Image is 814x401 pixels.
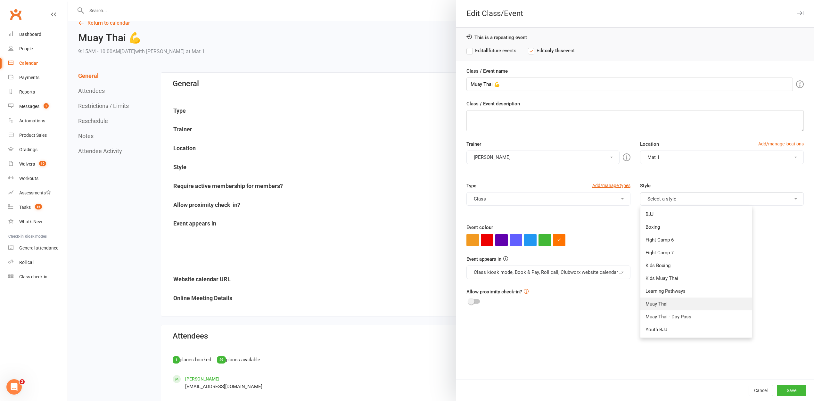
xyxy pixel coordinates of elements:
span: Mat 1 [647,154,660,160]
div: Gradings [19,147,37,152]
a: Automations [8,114,68,128]
a: Muay Thai [640,298,752,310]
a: Reports [8,85,68,99]
a: Kids Boxing [640,259,752,272]
div: Assessments [19,190,51,195]
div: Waivers [19,161,35,167]
a: Gradings [8,143,68,157]
a: What's New [8,215,68,229]
button: Cancel [749,385,773,396]
div: Edit Class/Event [456,9,814,18]
div: Calendar [19,61,38,66]
div: Reports [19,89,35,94]
button: Save [777,385,806,396]
input: Enter event name [466,78,793,91]
div: Class check-in [19,274,47,279]
a: Muay Thai - Day Pass [640,310,752,323]
strong: all [483,48,489,53]
a: Payments [8,70,68,85]
a: BJJ [640,208,752,221]
div: Messages [19,104,39,109]
span: 2 [20,379,25,384]
a: Dashboard [8,27,68,42]
span: 16 [35,204,42,209]
span: 10 [39,161,46,166]
div: Roll call [19,260,34,265]
a: General attendance kiosk mode [8,241,68,255]
button: Select a style [640,192,804,206]
button: Class [466,192,630,206]
div: Workouts [19,176,38,181]
a: Messages 1 [8,99,68,114]
a: Clubworx [8,6,24,22]
a: Calendar [8,56,68,70]
a: Boxing [640,221,752,233]
label: Style [640,182,651,190]
div: Payments [19,75,39,80]
strong: only this [545,48,563,53]
a: Youth BJJ [640,323,752,336]
label: Edit future events [466,47,516,54]
div: General attendance [19,245,58,250]
a: Fight Camp 6 [640,233,752,246]
button: Class kiosk mode, Book & Pay, Roll call, Clubworx website calendar and Mobile app [466,266,630,279]
a: Class kiosk mode [8,270,68,284]
label: Class / Event name [466,67,508,75]
a: Fight Camp 7 [640,246,752,259]
div: People [19,46,33,51]
a: Roll call [8,255,68,270]
span: 1 [44,103,49,109]
label: Type [466,182,476,190]
a: Workouts [8,171,68,186]
a: Waivers 10 [8,157,68,171]
button: Mat 1 [640,151,804,164]
div: What's New [19,219,42,224]
a: Assessments [8,186,68,200]
a: Add/manage locations [758,140,804,147]
a: Product Sales [8,128,68,143]
a: People [8,42,68,56]
div: This is a repeating event [466,34,804,40]
div: Automations [19,118,45,123]
a: Add/manage types [592,182,630,189]
div: Tasks [19,205,31,210]
a: Kids Muay Thai [640,272,752,285]
label: Trainer [466,140,481,148]
label: Event colour [466,224,493,231]
label: Edit event [528,47,575,54]
label: Event appears in [466,255,501,263]
label: Location [640,140,659,148]
a: Tasks 16 [8,200,68,215]
div: Product Sales [19,133,47,138]
label: Class / Event description [466,100,520,108]
button: [PERSON_NAME] [466,151,619,164]
label: Allow proximity check-in? [466,288,522,296]
iframe: Intercom live chat [6,379,22,395]
div: Dashboard [19,32,41,37]
a: Learning Pathways [640,285,752,298]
